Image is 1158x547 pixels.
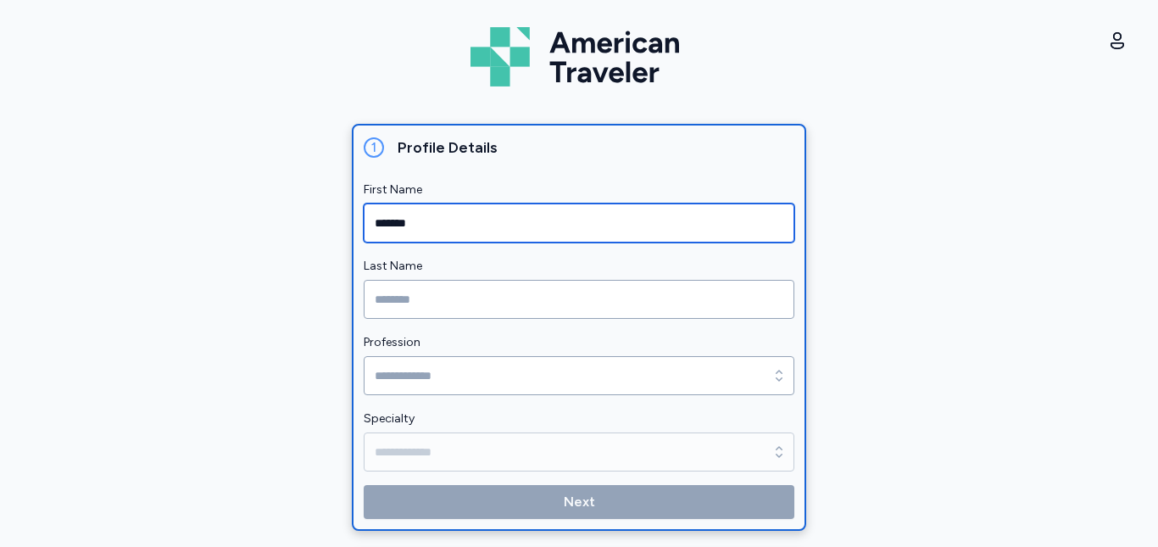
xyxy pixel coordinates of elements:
label: Last Name [364,256,794,276]
img: Logo [470,20,688,93]
input: First Name [364,204,794,243]
label: Specialty [364,409,794,429]
input: Last Name [364,280,794,319]
span: Next [564,492,595,512]
label: Profession [364,332,794,353]
button: Next [364,485,794,519]
div: 1 [364,137,384,158]
div: Profile Details [398,136,794,159]
label: First Name [364,180,794,200]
